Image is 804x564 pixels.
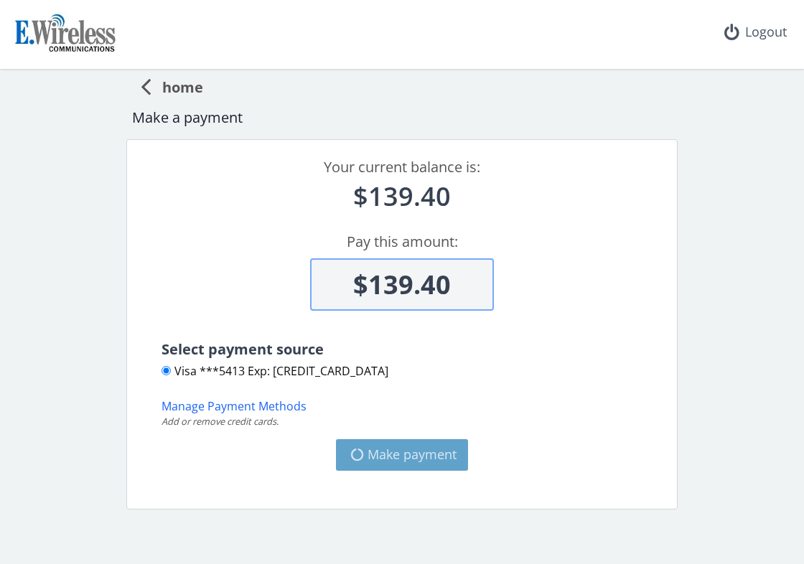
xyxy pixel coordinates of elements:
button: Manage Payment Methods [162,398,307,415]
input: Visa ***5413 Exp: [CREDIT_CARD_DATA] [162,366,171,375]
button: Make payment [336,439,468,471]
span: Select payment source [162,339,324,359]
div: $139.40 [144,178,660,215]
label: Visa ***5413 Exp: [CREDIT_CARD_DATA] [162,363,388,380]
div: Make a payment [132,108,672,128]
div: Pay this amount: [144,232,660,253]
div: Add or remove credit cards. [162,415,665,428]
div: Your current balance is: [144,157,660,178]
span: home [151,72,203,98]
